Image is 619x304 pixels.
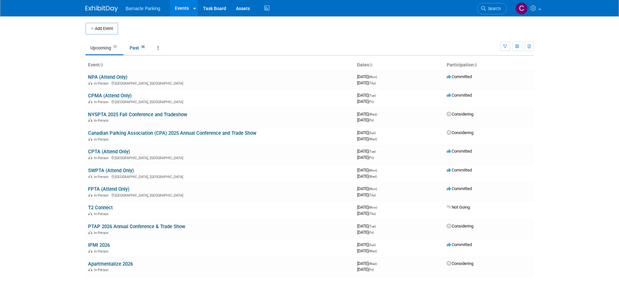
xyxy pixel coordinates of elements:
[94,249,110,254] span: In-Person
[357,248,377,253] span: [DATE]
[368,118,374,122] span: (Fri)
[100,62,103,67] a: Sort by Event Name
[368,113,377,116] span: (Wed)
[88,231,92,234] img: In-Person Event
[125,42,151,54] a: Past36
[139,45,147,49] span: 36
[377,149,378,154] span: -
[357,261,379,266] span: [DATE]
[88,149,130,155] a: CPTA (Attend Only)
[88,193,92,197] img: In-Person Event
[357,93,378,98] span: [DATE]
[94,193,110,198] span: In-Person
[447,242,472,247] span: Committed
[368,193,376,197] span: (Thu)
[477,3,507,14] a: Search
[377,130,378,135] span: -
[368,262,377,266] span: (Wed)
[94,100,110,104] span: In-Person
[85,23,118,35] button: Add Event
[357,205,379,210] span: [DATE]
[88,175,92,178] img: In-Person Event
[88,100,92,103] img: In-Person Event
[94,156,110,160] span: In-Person
[378,186,379,191] span: -
[357,130,378,135] span: [DATE]
[368,100,374,104] span: (Fri)
[357,211,376,216] span: [DATE]
[88,156,92,159] img: In-Person Event
[88,174,352,179] div: [GEOGRAPHIC_DATA], [GEOGRAPHIC_DATA]
[88,74,127,80] a: NPA (Attend Only)
[126,6,161,11] span: Barnacle Parking
[357,267,374,272] span: [DATE]
[85,42,123,54] a: Upcoming11
[94,118,110,123] span: In-Person
[368,225,376,228] span: (Tue)
[94,212,110,216] span: In-Person
[377,224,378,228] span: -
[378,205,379,210] span: -
[486,6,501,11] span: Search
[357,74,379,79] span: [DATE]
[94,175,110,179] span: In-Person
[368,231,374,234] span: (Fri)
[368,169,377,172] span: (Mon)
[88,118,92,122] img: In-Person Event
[357,242,378,247] span: [DATE]
[85,6,118,12] img: ExhibitDay
[88,212,92,215] img: In-Person Event
[368,81,376,85] span: (Thu)
[88,261,133,267] a: Apartmentalize 2026
[357,136,377,141] span: [DATE]
[447,205,470,210] span: Not Going
[94,231,110,235] span: In-Person
[355,60,444,71] th: Dates
[357,155,374,160] span: [DATE]
[88,80,352,86] div: [GEOGRAPHIC_DATA], [GEOGRAPHIC_DATA]
[88,249,92,253] img: In-Person Event
[357,80,376,85] span: [DATE]
[88,81,92,85] img: In-Person Event
[357,168,379,173] span: [DATE]
[88,242,110,248] a: IPMI 2026
[88,137,92,141] img: In-Person Event
[368,94,376,97] span: (Tue)
[447,168,472,173] span: Committed
[357,99,374,104] span: [DATE]
[447,186,472,191] span: Committed
[377,93,378,98] span: -
[88,205,113,211] a: T2 Connect
[368,175,377,178] span: (Wed)
[88,155,352,160] div: [GEOGRAPHIC_DATA], [GEOGRAPHIC_DATA]
[447,224,473,228] span: Considering
[357,112,379,117] span: [DATE]
[368,137,377,141] span: (Wed)
[88,192,352,198] div: [GEOGRAPHIC_DATA], [GEOGRAPHIC_DATA]
[369,62,372,67] a: Sort by Start Date
[85,60,355,71] th: Event
[447,130,473,135] span: Considering
[447,261,473,266] span: Considering
[447,149,472,154] span: Committed
[368,206,377,209] span: (Mon)
[368,187,377,191] span: (Mon)
[88,168,134,173] a: SWPTA (Attend Only)
[94,268,110,272] span: In-Person
[368,243,376,247] span: (Sun)
[378,112,379,117] span: -
[368,249,377,253] span: (Wed)
[378,261,379,266] span: -
[88,112,187,117] a: NYSPTA 2025 Fall Conference and Tradeshow
[368,150,376,153] span: (Tue)
[474,62,477,67] a: Sort by Participation Type
[357,186,379,191] span: [DATE]
[357,174,377,179] span: [DATE]
[444,60,534,71] th: Participation
[378,74,379,79] span: -
[88,186,129,192] a: FPTA (Attend Only)
[447,74,472,79] span: Committed
[88,130,256,136] a: Canadian Parking Association (CPA) 2025 Annual Conference and Trade Show
[368,156,374,159] span: (Fri)
[368,268,374,271] span: (Fri)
